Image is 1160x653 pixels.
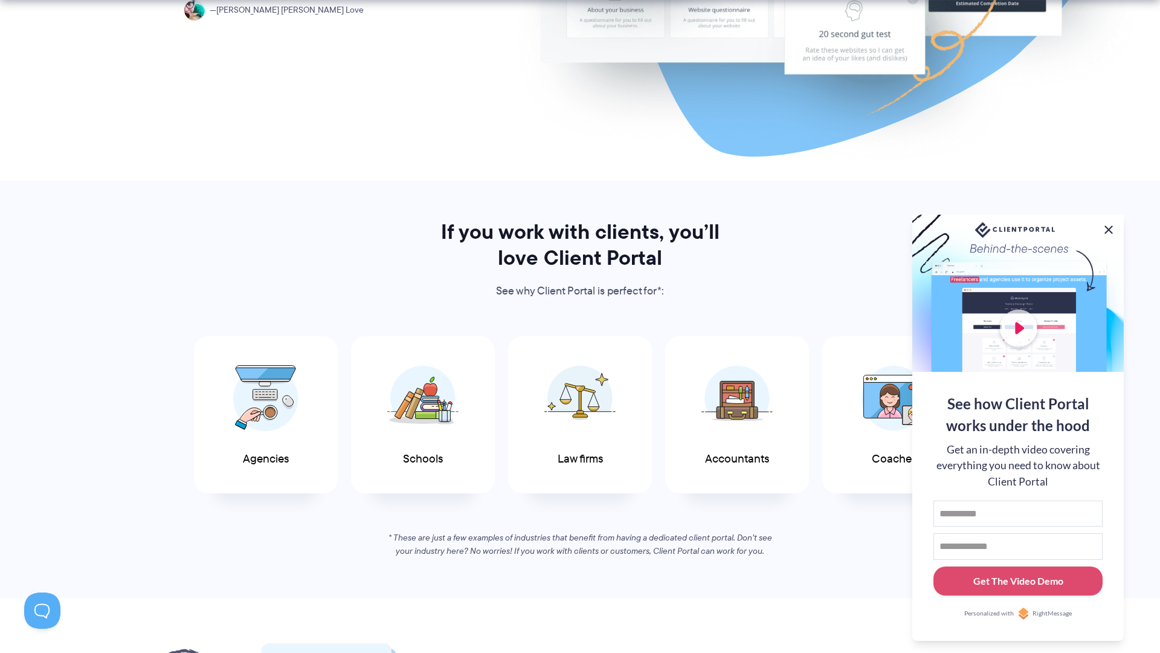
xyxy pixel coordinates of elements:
div: Get The Video Demo [973,574,1063,588]
span: Schools [403,453,443,466]
a: Personalized withRightMessage [933,608,1103,620]
h2: If you work with clients, you’ll love Client Portal [424,219,736,271]
span: [PERSON_NAME] [PERSON_NAME] Love [210,4,364,17]
a: Agencies [194,336,338,494]
p: See why Client Portal is perfect for*: [424,282,736,301]
a: Schools [351,336,495,494]
iframe: Toggle Customer Support [24,593,60,629]
a: Law firms [508,336,652,494]
a: Coaches [822,336,966,494]
span: Accountants [705,453,769,466]
span: Coaches [872,453,917,466]
button: Get The Video Demo [933,567,1103,596]
span: Agencies [243,453,289,466]
span: Personalized with [964,609,1014,619]
img: Personalized with RightMessage [1017,608,1029,620]
a: Accountants [665,336,809,494]
span: Law firms [558,453,603,466]
div: See how Client Portal works under the hood [933,393,1103,437]
div: Get an in-depth video covering everything you need to know about Client Portal [933,442,1103,490]
span: RightMessage [1033,609,1072,619]
em: * These are just a few examples of industries that benefit from having a dedicated client portal.... [388,531,772,557]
